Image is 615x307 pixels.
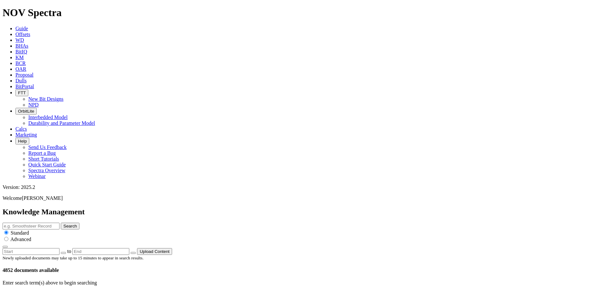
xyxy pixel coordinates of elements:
[3,223,60,229] input: e.g. Smoothsteer Record
[3,248,60,255] input: Start
[28,173,46,179] a: Webinar
[15,32,30,37] a: Offsets
[28,96,63,102] a: New Bit Designs
[15,49,27,54] a: BitIQ
[3,7,612,19] h1: NOV Spectra
[15,126,27,132] a: Calcs
[61,223,79,229] button: Search
[28,162,66,167] a: Quick Start Guide
[15,37,24,43] a: WD
[15,66,26,72] a: OAR
[3,195,612,201] p: Welcome
[3,267,612,273] h4: 4852 documents available
[15,108,37,115] button: OrbitLite
[18,109,34,114] span: OrbitLite
[28,102,39,107] a: NPD
[3,184,612,190] div: Version: 2025.2
[15,60,26,66] a: BCR
[28,156,59,162] a: Short Tutorials
[18,90,26,95] span: FTT
[28,144,67,150] a: Send Us Feedback
[28,115,68,120] a: Interbedded Model
[15,132,37,137] a: Marketing
[15,138,29,144] button: Help
[3,280,612,286] p: Enter search term(s) above to begin searching
[15,26,28,31] a: Guide
[28,120,95,126] a: Durability and Parameter Model
[28,168,65,173] a: Spectra Overview
[72,248,129,255] input: End
[15,55,24,60] a: KM
[67,248,71,254] span: to
[15,89,28,96] button: FTT
[15,84,34,89] a: BitPortal
[15,43,28,49] a: BHAs
[3,208,612,216] h2: Knowledge Management
[15,72,33,78] a: Proposal
[15,78,27,83] a: Dulls
[10,237,31,242] span: Advanced
[18,139,27,144] span: Help
[137,248,172,255] button: Upload Content
[3,256,143,260] small: Newly uploaded documents may take up to 15 minutes to appear in search results.
[11,230,29,236] span: Standard
[22,195,63,201] span: [PERSON_NAME]
[28,150,56,156] a: Report a Bug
